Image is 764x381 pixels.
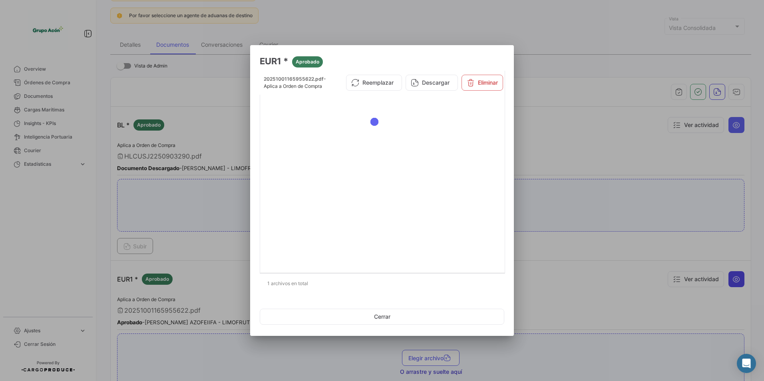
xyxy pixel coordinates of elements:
[260,274,504,294] div: 1 archivos en total
[346,75,402,91] button: Reemplazar
[260,55,504,67] h3: EUR1 *
[296,58,319,65] span: Aprobado
[737,354,756,373] div: Abrir Intercom Messenger
[406,75,458,91] button: Descargar
[260,309,504,325] button: Cerrar
[462,75,503,91] button: Eliminar
[264,76,324,82] span: 20251001165955622.pdf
